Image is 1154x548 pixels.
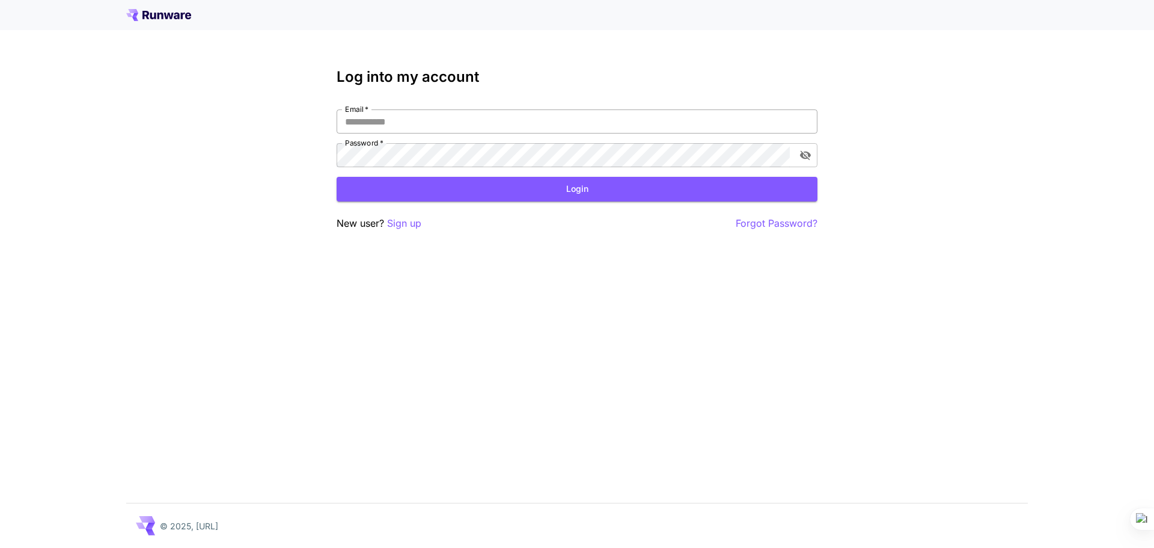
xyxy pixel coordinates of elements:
[795,144,816,166] button: toggle password visibility
[736,216,817,231] button: Forgot Password?
[345,138,383,148] label: Password
[337,177,817,202] button: Login
[160,520,218,532] p: © 2025, [URL]
[337,216,421,231] p: New user?
[387,216,421,231] button: Sign up
[345,104,368,114] label: Email
[337,69,817,85] h3: Log into my account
